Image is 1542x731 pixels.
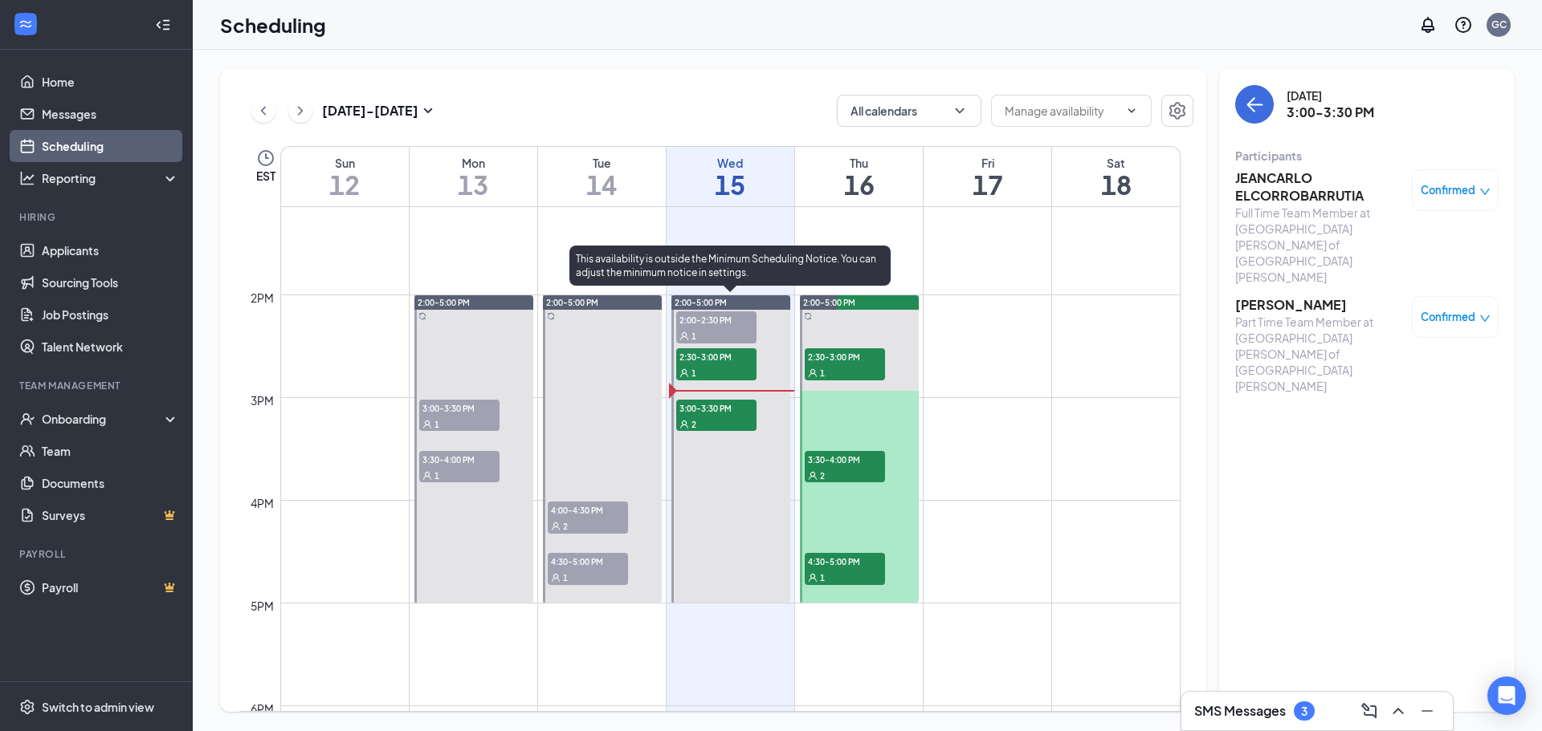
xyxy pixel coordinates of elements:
[42,331,179,363] a: Talent Network
[820,470,825,481] span: 2
[563,572,568,583] span: 1
[1161,95,1193,127] button: Settings
[281,155,409,171] div: Sun
[418,101,438,120] svg: SmallChevronDown
[42,435,179,467] a: Team
[924,147,1051,206] a: October 17, 2025
[1418,701,1437,721] svg: Minimize
[1194,702,1286,720] h3: SMS Messages
[808,471,818,481] svg: User
[675,297,727,308] span: 2:00-5:00 PM
[538,147,666,206] a: October 14, 2025
[563,521,568,532] span: 2
[1356,698,1382,724] button: ComposeMessage
[18,16,34,32] svg: WorkstreamLogo
[1360,701,1379,721] svg: ComposeMessage
[247,392,277,409] div: 3pm
[1418,15,1438,35] svg: Notifications
[1301,705,1307,718] div: 3
[1389,701,1408,721] svg: ChevronUp
[251,99,275,123] button: ChevronLeft
[820,368,825,379] span: 1
[281,171,409,198] h1: 12
[42,266,179,298] a: Sourcing Tools
[795,171,923,198] h1: 16
[1491,18,1507,31] div: GC
[676,348,757,364] span: 2:30-3:00 PM
[805,348,885,364] span: 2:30-3:00 PM
[1479,313,1491,324] span: down
[1421,182,1475,198] span: Confirmed
[247,700,277,717] div: 6pm
[691,419,696,430] span: 2
[42,411,165,427] div: Onboarding
[1414,698,1440,724] button: Minimize
[255,101,271,120] svg: ChevronLeft
[805,451,885,467] span: 3:30-4:00 PM
[422,471,432,481] svg: User
[676,400,757,416] span: 3:00-3:30 PM
[676,311,757,327] span: 2:00-2:30 PM
[42,170,180,186] div: Reporting
[547,312,555,320] svg: Sync
[667,155,794,171] div: Wed
[1235,148,1499,164] div: Participants
[419,400,500,416] span: 3:00-3:30 PM
[808,573,818,583] svg: User
[795,147,923,206] a: October 16, 2025
[220,11,326,39] h1: Scheduling
[924,155,1051,171] div: Fri
[1052,155,1180,171] div: Sat
[837,95,981,127] button: All calendarsChevronDown
[1235,169,1404,205] h3: JEANCARLO ELCORROBARRUTIA
[1235,205,1404,285] div: Full Time Team Member at [GEOGRAPHIC_DATA][PERSON_NAME] of [GEOGRAPHIC_DATA][PERSON_NAME]
[1479,186,1491,197] span: down
[667,171,794,198] h1: 15
[1287,87,1374,104] div: [DATE]
[292,101,308,120] svg: ChevronRight
[538,155,666,171] div: Tue
[820,572,825,583] span: 1
[679,331,689,341] svg: User
[434,419,439,430] span: 1
[924,171,1051,198] h1: 17
[410,147,537,206] a: October 13, 2025
[19,699,35,715] svg: Settings
[1235,314,1404,394] div: Part Time Team Member at [GEOGRAPHIC_DATA][PERSON_NAME] of [GEOGRAPHIC_DATA][PERSON_NAME]
[42,467,179,499] a: Documents
[256,148,275,168] svg: Clock
[952,103,968,119] svg: ChevronDown
[551,573,561,583] svg: User
[548,553,628,569] span: 4:30-5:00 PM
[42,499,179,531] a: SurveysCrown
[679,420,689,429] svg: User
[795,155,923,171] div: Thu
[418,297,470,308] span: 2:00-5:00 PM
[1454,15,1473,35] svg: QuestionInfo
[803,297,855,308] span: 2:00-5:00 PM
[322,102,418,120] h3: [DATE] - [DATE]
[19,210,176,224] div: Hiring
[434,470,439,481] span: 1
[1005,102,1119,120] input: Manage availability
[1235,85,1274,124] button: back-button
[419,451,500,467] span: 3:30-4:00 PM
[42,699,154,715] div: Switch to admin view
[546,297,598,308] span: 2:00-5:00 PM
[42,98,179,130] a: Messages
[19,170,35,186] svg: Analysis
[247,597,277,615] div: 5pm
[691,331,696,342] span: 1
[247,494,277,512] div: 4pm
[247,289,277,307] div: 2pm
[42,130,179,162] a: Scheduling
[538,171,666,198] h1: 14
[1245,95,1264,114] svg: ArrowLeft
[1125,104,1138,117] svg: ChevronDown
[410,171,537,198] h1: 13
[1421,309,1475,325] span: Confirmed
[1385,698,1411,724] button: ChevronUp
[1287,104,1374,121] h3: 3:00-3:30 PM
[691,368,696,379] span: 1
[19,411,35,427] svg: UserCheck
